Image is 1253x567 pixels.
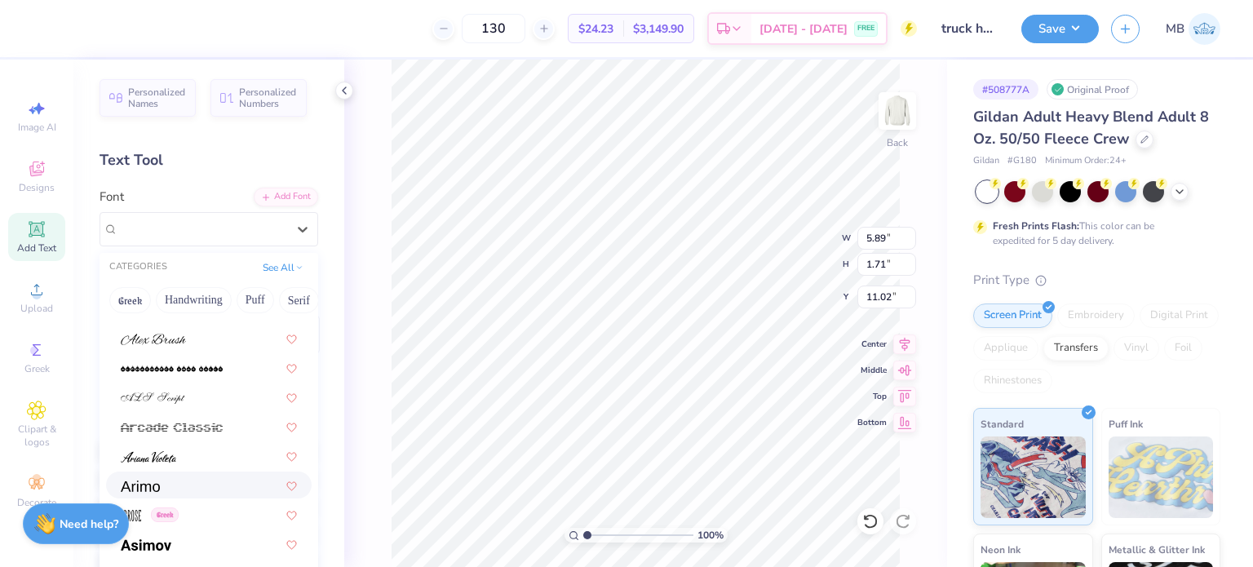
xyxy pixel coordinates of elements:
div: Transfers [1043,336,1109,361]
span: 100 % [697,528,724,543]
span: Personalized Numbers [239,86,297,109]
span: Designs [19,181,55,194]
input: – – [462,14,525,43]
img: Alex Brush [121,334,186,345]
div: Vinyl [1114,336,1159,361]
input: Untitled Design [929,12,1009,45]
strong: Need help? [60,516,118,532]
span: Clipart & logos [8,423,65,449]
span: Personalized Names [128,86,186,109]
button: See All [258,259,308,276]
strong: Fresh Prints Flash: [993,219,1079,233]
img: Arimo [121,481,160,492]
span: $24.23 [578,20,613,38]
span: Gildan Adult Heavy Blend Adult 8 Oz. 50/50 Fleece Crew [973,107,1209,148]
div: # 508777A [973,79,1038,100]
img: ALS Script [121,392,185,404]
span: FREE [857,23,874,34]
span: [DATE] - [DATE] [759,20,848,38]
button: Handwriting [156,287,232,313]
img: Back [881,95,914,127]
div: Back [887,135,908,150]
div: Add Font [254,188,318,206]
img: Puff Ink [1109,436,1214,518]
span: Upload [20,302,53,315]
div: Foil [1164,336,1202,361]
span: Puff Ink [1109,415,1143,432]
div: Screen Print [973,303,1052,328]
span: Gildan [973,154,999,168]
img: Ariana Violeta [121,451,176,463]
span: Decorate [17,496,56,509]
button: Greek [109,287,151,313]
span: Greek [24,362,50,375]
div: CATEGORIES [109,260,167,274]
img: Arrose [121,510,141,521]
img: Standard [981,436,1086,518]
div: Text Tool [100,149,318,171]
span: Middle [857,365,887,376]
div: Original Proof [1047,79,1138,100]
span: Add Text [17,241,56,255]
img: Arcade Classic [121,422,223,433]
div: Digital Print [1140,303,1219,328]
span: # G180 [1007,154,1037,168]
label: Font [100,188,124,206]
div: This color can be expedited for 5 day delivery. [993,219,1193,248]
span: Center [857,339,887,350]
span: MB [1166,20,1184,38]
span: Top [857,391,887,402]
img: Asimov [121,539,171,551]
span: Bottom [857,417,887,428]
div: Embroidery [1057,303,1135,328]
button: Serif [279,287,319,313]
span: Neon Ink [981,541,1021,558]
img: AlphaShapes xmas balls [121,363,223,374]
button: Save [1021,15,1099,43]
span: Greek [151,507,179,522]
span: Image AI [18,121,56,134]
div: Print Type [973,271,1220,290]
span: Metallic & Glitter Ink [1109,541,1205,558]
a: MB [1166,13,1220,45]
span: Standard [981,415,1024,432]
span: $3,149.90 [633,20,684,38]
img: Marianne Bagtang [1189,13,1220,45]
div: Rhinestones [973,369,1052,393]
button: Puff [237,287,274,313]
div: Applique [973,336,1038,361]
span: Minimum Order: 24 + [1045,154,1127,168]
